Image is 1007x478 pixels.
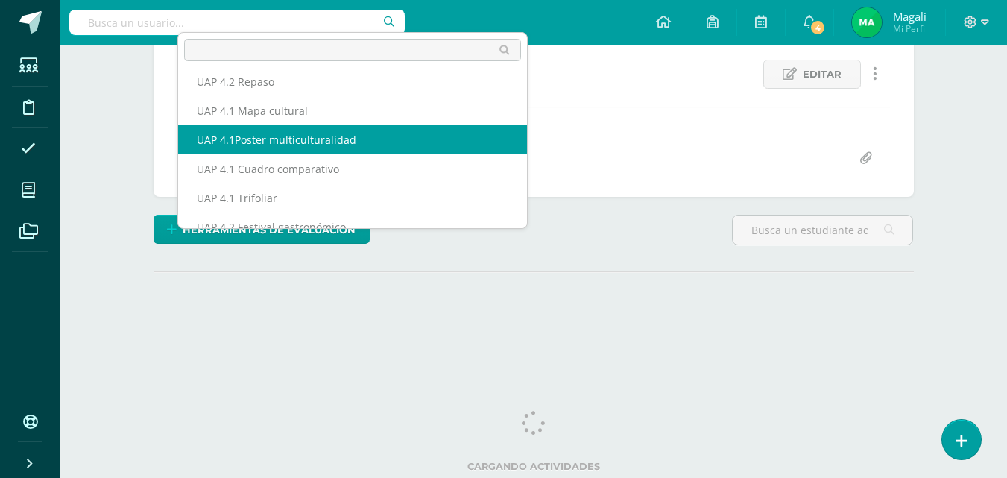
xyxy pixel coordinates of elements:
[178,213,527,242] div: UAP 4.2 Festival gastronómico
[178,96,527,125] div: UAP 4.1 Mapa cultural
[178,67,527,96] div: UAP 4.2 Repaso
[178,125,527,154] div: UAP 4.1Poster multiculturalidad
[178,183,527,213] div: UAP 4.1 Trifoliar
[178,154,527,183] div: UAP 4.1 Cuadro comparativo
